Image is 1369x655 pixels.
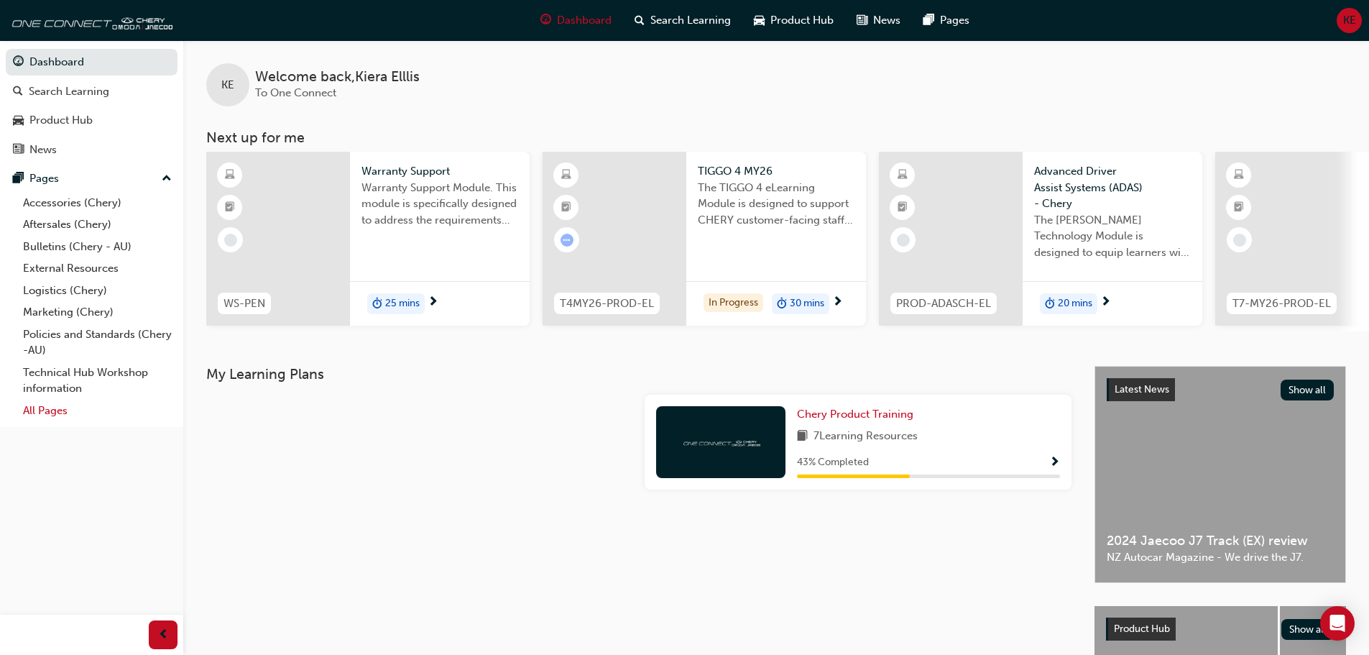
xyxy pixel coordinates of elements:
[221,77,234,93] span: KE
[529,6,623,35] a: guage-iconDashboard
[797,454,869,471] span: 43 % Completed
[1114,623,1170,635] span: Product Hub
[1232,296,1331,312] span: T7-MY26-PROD-EL
[6,165,178,192] button: Pages
[797,428,808,446] span: book-icon
[17,214,178,236] a: Aftersales (Chery)
[6,107,178,134] a: Product Hub
[13,56,24,69] span: guage-icon
[898,198,908,217] span: booktick-icon
[1045,295,1055,313] span: duration-icon
[1034,163,1191,212] span: Advanced Driver Assist Systems (ADAS) - Chery
[162,170,172,188] span: up-icon
[6,78,178,105] a: Search Learning
[1094,366,1346,583] a: Latest NewsShow all2024 Jaecoo J7 Track (EX) reviewNZ Autocar Magazine - We drive the J7.
[1234,166,1244,185] span: learningResourceType_ELEARNING-icon
[704,293,763,313] div: In Progress
[29,112,93,129] div: Product Hub
[17,257,178,280] a: External Resources
[845,6,912,35] a: news-iconNews
[879,152,1202,326] a: PROD-ADASCH-ELAdvanced Driver Assist Systems (ADAS) - CheryThe [PERSON_NAME] Technology Module is...
[561,198,571,217] span: booktick-icon
[698,163,854,180] span: TIGGO 4 MY26
[255,69,420,86] span: Welcome back , Kiera Elllis
[428,296,438,309] span: next-icon
[13,173,24,185] span: pages-icon
[898,166,908,185] span: learningResourceType_ELEARNING-icon
[1234,198,1244,217] span: booktick-icon
[29,170,59,187] div: Pages
[17,192,178,214] a: Accessories (Chery)
[1107,533,1334,549] span: 2024 Jaecoo J7 Track (EX) review
[7,6,172,35] img: oneconnect
[754,12,765,29] span: car-icon
[1343,12,1356,29] span: KE
[225,198,235,217] span: booktick-icon
[540,12,551,29] span: guage-icon
[17,280,178,302] a: Logistics (Chery)
[1106,618,1335,641] a: Product HubShow all
[1337,8,1362,33] button: KE
[361,180,518,229] span: Warranty Support Module. This module is specifically designed to address the requirements and pro...
[813,428,918,446] span: 7 Learning Resources
[1107,378,1334,401] a: Latest NewsShow all
[1233,234,1246,247] span: learningRecordVerb_NONE-icon
[681,435,760,449] img: oneconnect
[6,49,178,75] a: Dashboard
[742,6,845,35] a: car-iconProduct Hub
[923,12,934,29] span: pages-icon
[6,46,178,165] button: DashboardSearch LearningProduct HubNews
[857,12,867,29] span: news-icon
[224,234,237,247] span: learningRecordVerb_NONE-icon
[1281,380,1335,400] button: Show all
[832,296,843,309] span: next-icon
[17,236,178,258] a: Bulletins (Chery - AU)
[560,296,654,312] span: T4MY26-PROD-EL
[557,12,612,29] span: Dashboard
[223,296,265,312] span: WS-PEN
[543,152,866,326] a: T4MY26-PROD-ELTIGGO 4 MY26The TIGGO 4 eLearning Module is designed to support CHERY customer-faci...
[17,301,178,324] a: Marketing (Chery)
[698,180,854,229] span: The TIGGO 4 eLearning Module is designed to support CHERY customer-facing staff with the product ...
[385,296,420,312] span: 25 mins
[561,234,573,247] span: learningRecordVerb_ATTEMPT-icon
[797,406,919,423] a: Chery Product Training
[1115,383,1169,395] span: Latest News
[13,114,24,127] span: car-icon
[13,144,24,157] span: news-icon
[896,296,991,312] span: PROD-ADASCH-EL
[797,408,913,421] span: Chery Product Training
[777,295,787,313] span: duration-icon
[206,152,530,326] a: WS-PENWarranty SupportWarranty Support Module. This module is specifically designed to address th...
[623,6,742,35] a: search-iconSearch Learning
[897,234,910,247] span: learningRecordVerb_NONE-icon
[1034,212,1191,261] span: The [PERSON_NAME] Technology Module is designed to equip learners with essential knowledge about ...
[1058,296,1092,312] span: 20 mins
[1281,619,1335,640] button: Show all
[29,83,109,100] div: Search Learning
[912,6,981,35] a: pages-iconPages
[1100,296,1111,309] span: next-icon
[17,400,178,422] a: All Pages
[158,626,169,644] span: prev-icon
[561,166,571,185] span: learningResourceType_ELEARNING-icon
[225,166,235,185] span: learningResourceType_ELEARNING-icon
[29,142,57,158] div: News
[940,12,969,29] span: Pages
[770,12,834,29] span: Product Hub
[790,296,824,312] span: 30 mins
[255,86,336,99] span: To One Connect
[873,12,900,29] span: News
[183,129,1369,146] h3: Next up for me
[1049,454,1060,472] button: Show Progress
[361,163,518,180] span: Warranty Support
[6,137,178,163] a: News
[372,295,382,313] span: duration-icon
[1107,549,1334,566] span: NZ Autocar Magazine - We drive the J7.
[1320,606,1355,641] div: Open Intercom Messenger
[635,12,645,29] span: search-icon
[206,366,1071,383] h3: My Learning Plans
[17,362,178,400] a: Technical Hub Workshop information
